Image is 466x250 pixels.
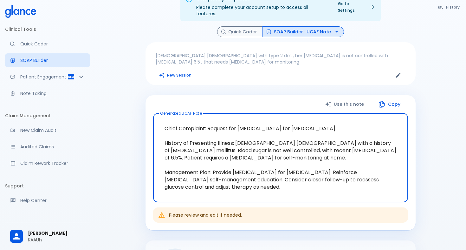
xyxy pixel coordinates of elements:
p: SOAP Builder [20,57,85,64]
p: Quick Coder [20,41,85,47]
button: Quick Coder [217,26,262,37]
a: Advanced note-taking [5,86,90,100]
p: Audited Claims [20,144,85,150]
a: Monitor progress of claim corrections [5,156,90,170]
p: [DEMOGRAPHIC_DATA] [DEMOGRAPHIC_DATA] with type 2 dm , her [MEDICAL_DATA] is not controlled with ... [156,52,405,65]
p: New Claim Audit [20,127,85,133]
a: View audited claims [5,140,90,154]
a: Audit a new claim [5,123,90,137]
div: Patient Reports & Referrals [5,70,90,84]
li: Clinical Tools [5,22,90,37]
textarea: Chief Complaint: Request for [MEDICAL_DATA] for [MEDICAL_DATA]. History of Presenting Illness: [D... [158,118,404,197]
p: Help Center [20,197,85,204]
button: Edit [393,71,403,80]
a: Docugen: Compose a clinical documentation in seconds [5,53,90,67]
span: [PERSON_NAME] [28,230,85,237]
a: Get help from our support team [5,193,90,207]
p: Note Taking [20,90,85,97]
button: History [435,3,463,12]
button: Copy [372,98,408,111]
p: KAAUh [28,237,85,243]
button: Clears all inputs and results. [156,71,195,80]
a: Moramiz: Find ICD10AM codes instantly [5,37,90,51]
div: Please review and edit if needed. [169,209,242,221]
div: [PERSON_NAME]KAAUh [5,226,90,247]
li: Support [5,178,90,193]
li: Claim Management [5,108,90,123]
button: Use this note [319,98,372,111]
p: Patient Engagement [20,74,67,80]
button: SOAP Builder : UCAF Note [262,26,344,37]
p: Claim Rework Tracker [20,160,85,166]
